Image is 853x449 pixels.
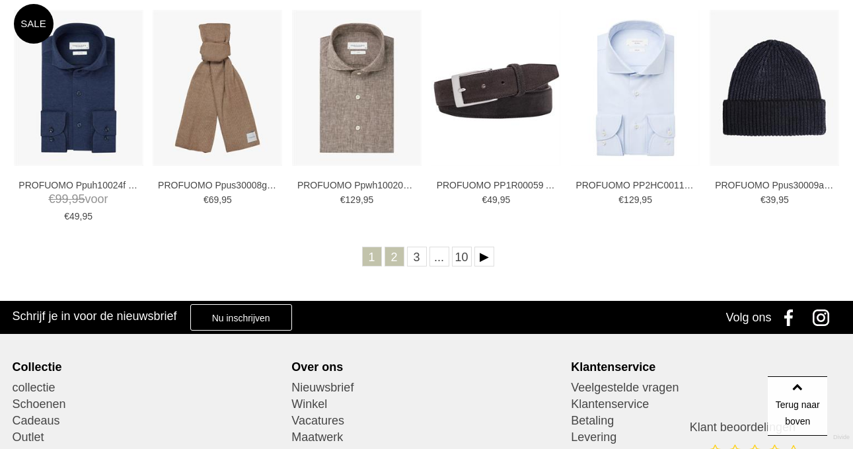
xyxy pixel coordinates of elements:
[219,194,221,205] span: ,
[12,413,281,429] a: Cadeaus
[12,396,281,413] a: Schoenen
[639,194,642,205] span: ,
[12,380,281,396] a: collectie
[833,429,850,446] a: Divide
[407,247,427,266] a: 3
[437,179,556,191] a: PROFUOMO PP1R00059 Accessoires
[221,194,232,205] span: 95
[19,179,137,191] a: PROFUOMO Ppuh10024f Overhemden
[361,194,363,205] span: ,
[431,10,561,165] img: PROFUOMO PP1R00059 Accessoires
[710,10,839,165] img: PROFUOMO Ppus30009a Accessoires
[64,211,69,222] span: €
[190,304,292,331] a: Nu inschrijven
[571,380,840,396] a: Veelgestelde vragen
[571,429,840,446] a: Levering
[346,194,361,205] span: 129
[571,413,840,429] a: Betaling
[209,194,219,205] span: 69
[82,211,93,222] span: 95
[297,179,416,191] a: PROFUOMO Ppwh10020g Overhemden
[292,10,422,165] img: PROFUOMO Ppwh10020g Overhemden
[500,194,511,205] span: 95
[452,247,472,266] a: 10
[56,192,69,206] span: 99
[474,247,494,266] a: Volgende
[69,211,80,222] span: 49
[775,301,808,334] a: Facebook
[19,191,137,208] span: voor
[808,301,841,334] a: Instagram
[768,376,827,436] a: Terug naar boven
[80,211,83,222] span: ,
[575,179,694,191] a: PROFUOMO PP2HC0011 Overhemden
[571,360,840,374] div: Klantenservice
[482,194,487,205] span: €
[618,194,624,205] span: €
[498,194,500,205] span: ,
[624,194,639,205] span: 129
[362,247,382,266] a: 1
[12,360,281,374] div: Collectie
[153,10,282,165] img: PROFUOMO Ppus30008g Accessoires
[204,194,209,205] span: €
[642,194,652,205] span: 95
[760,194,766,205] span: €
[776,194,778,205] span: ,
[49,192,56,206] span: €
[766,194,776,205] span: 39
[385,247,404,266] a: 2
[291,396,561,413] a: Winkel
[14,10,143,165] img: PROFUOMO Ppuh10024f Overhemden
[291,429,561,446] a: Maatwerk
[291,413,561,429] a: Vacatures
[363,194,374,205] span: 95
[291,360,561,374] div: Over ons
[158,179,277,191] a: PROFUOMO Ppus30008g Accessoires
[571,396,840,413] a: Klantenservice
[12,429,281,446] a: Outlet
[715,179,834,191] a: PROFUOMO Ppus30009a Accessoires
[726,301,772,334] div: Volg ons
[12,309,176,323] h3: Schrijf je in voor de nieuwsbrief
[690,420,827,434] h3: Klant beoordelingen
[291,380,561,396] a: Nieuwsbrief
[69,192,72,206] span: ,
[72,192,85,206] span: 95
[429,247,449,266] a: ...
[340,194,346,205] span: €
[487,194,498,205] span: 49
[778,194,789,205] span: 95
[571,10,700,165] img: PROFUOMO PP2HC0011 Overhemden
